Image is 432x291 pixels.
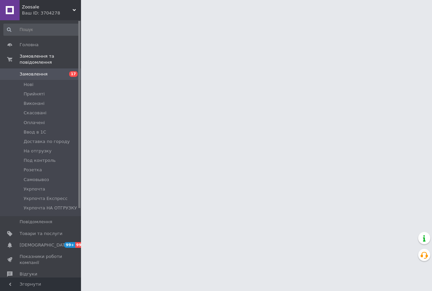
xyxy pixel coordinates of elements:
[20,53,81,65] span: Замовлення та повідомлення
[20,254,62,266] span: Показники роботи компанії
[69,71,78,77] span: 17
[20,71,48,77] span: Замовлення
[24,91,45,97] span: Прийняті
[24,100,45,107] span: Виконані
[24,148,52,154] span: На отгрузку
[22,10,81,16] div: Ваш ID: 3704278
[20,231,62,237] span: Товари та послуги
[20,42,38,48] span: Головна
[20,242,70,248] span: [DEMOGRAPHIC_DATA]
[24,167,42,173] span: Розетка
[24,196,67,202] span: Укрпочта Експресс
[24,129,46,135] span: Ввод в 1С
[75,242,86,248] span: 99+
[24,139,70,145] span: Доставка по городу
[24,110,47,116] span: Скасовані
[24,205,77,211] span: Укрпочта НА ОТГРУЗКУ
[3,24,80,36] input: Пошук
[64,242,75,248] span: 99+
[24,177,49,183] span: Самовывоз
[22,4,73,10] span: Zoosale
[20,271,37,277] span: Відгуки
[20,219,52,225] span: Повідомлення
[24,186,45,192] span: Укрпочта
[24,157,56,164] span: Под контроль
[24,82,33,88] span: Нові
[24,120,45,126] span: Оплачені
